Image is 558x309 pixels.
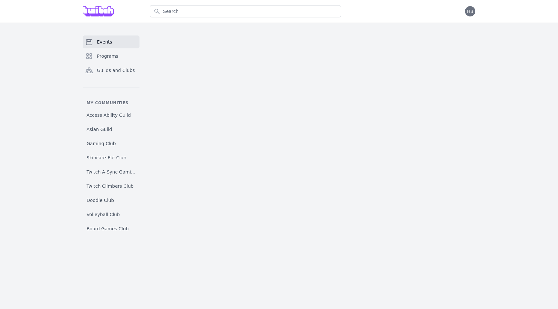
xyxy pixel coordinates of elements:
nav: Sidebar [83,35,139,234]
a: Guilds and Clubs [83,64,139,77]
span: Doodle Club [87,197,114,204]
span: Guilds and Clubs [97,67,135,74]
a: Access Ability Guild [83,109,139,121]
span: Events [97,39,112,45]
a: Asian Guild [83,124,139,135]
span: Twitch A-Sync Gaming (TAG) Club [87,169,136,175]
span: Programs [97,53,118,59]
a: Board Games Club [83,223,139,234]
span: HB [467,9,473,14]
span: Board Games Club [87,225,129,232]
span: Twitch Climbers Club [87,183,134,189]
p: My communities [83,100,139,105]
a: Skincare-Etc Club [83,152,139,164]
a: Twitch A-Sync Gaming (TAG) Club [83,166,139,178]
a: Volleyball Club [83,209,139,220]
a: Doodle Club [83,194,139,206]
a: Events [83,35,139,48]
a: Twitch Climbers Club [83,180,139,192]
span: Gaming Club [87,140,116,147]
img: Grove [83,6,114,16]
span: Volleyball Club [87,211,120,218]
span: Access Ability Guild [87,112,131,118]
input: Search [150,5,341,17]
button: HB [465,6,475,16]
a: Gaming Club [83,138,139,149]
span: Skincare-Etc Club [87,154,126,161]
span: Asian Guild [87,126,112,133]
a: Programs [83,50,139,63]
